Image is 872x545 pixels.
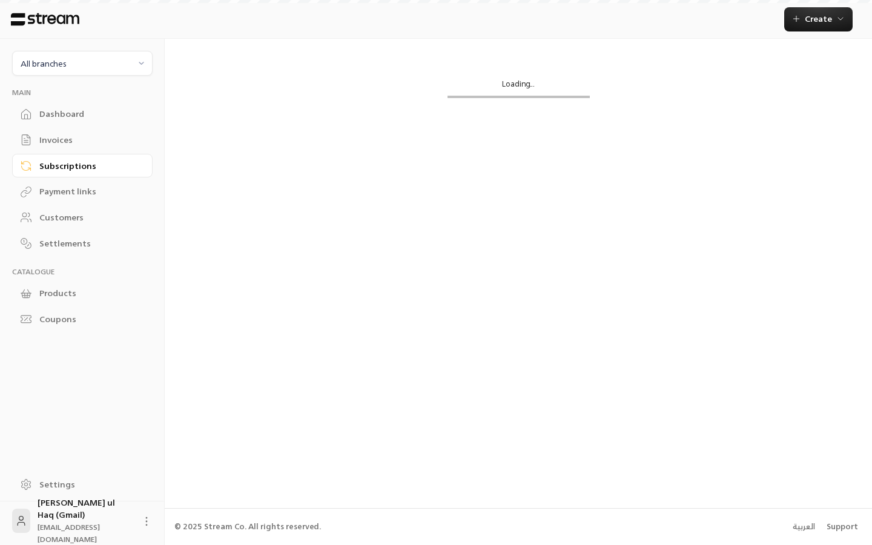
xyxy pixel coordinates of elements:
[39,287,137,299] div: Products
[39,134,137,146] div: Invoices
[12,128,153,152] a: Invoices
[12,206,153,230] a: Customers
[448,78,590,96] div: Loading...
[823,516,862,538] a: Support
[174,521,321,533] div: © 2025 Stream Co. All rights reserved.
[39,237,137,249] div: Settlements
[39,211,137,223] div: Customers
[10,13,81,26] img: Logo
[39,160,137,172] div: Subscriptions
[12,267,153,277] p: CATALOGUE
[805,11,832,26] span: Create
[21,57,67,70] div: All branches
[12,231,153,255] a: Settlements
[12,282,153,305] a: Products
[12,88,153,97] p: MAIN
[39,313,137,325] div: Coupons
[793,521,815,533] div: العربية
[12,154,153,177] a: Subscriptions
[39,478,137,490] div: Settings
[12,102,153,126] a: Dashboard
[784,7,853,31] button: Create
[39,185,137,197] div: Payment links
[39,108,137,120] div: Dashboard
[38,497,133,545] div: [PERSON_NAME] ul Haq (Gmail)
[12,308,153,331] a: Coupons
[12,472,153,496] a: Settings
[12,180,153,203] a: Payment links
[12,51,153,76] button: All branches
